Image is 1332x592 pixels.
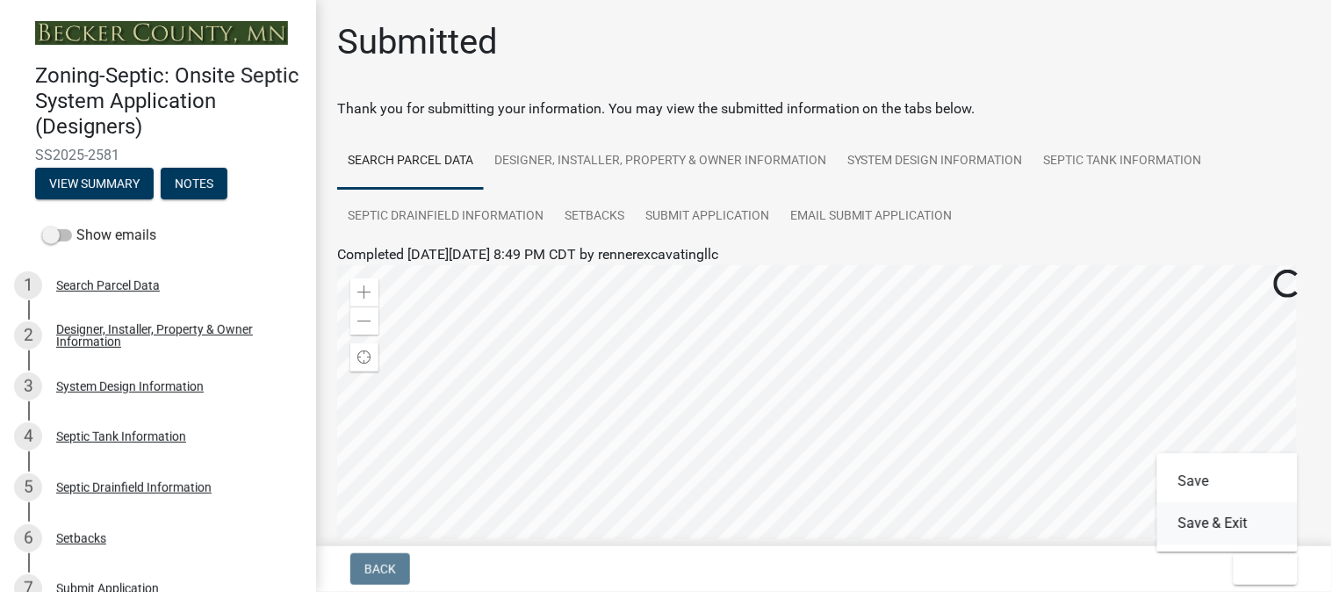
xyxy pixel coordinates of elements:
a: Setbacks [554,189,635,245]
div: Zoom out [350,307,378,335]
div: Find my location [350,343,378,372]
div: Setbacks [56,532,106,545]
div: Septic Drainfield Information [56,481,212,494]
h4: Zoning-Septic: Onsite Septic System Application (Designers) [35,63,302,139]
span: SS2025-2581 [35,147,281,163]
button: Save & Exit [1157,502,1298,545]
button: Notes [161,168,227,199]
a: Septic Tank Information [1033,134,1213,190]
a: Septic Drainfield Information [337,189,554,245]
h1: Submitted [337,21,498,63]
a: Designer, Installer, Property & Owner Information [484,134,837,190]
div: Exit [1157,453,1298,552]
span: Back [364,562,396,576]
div: Septic Tank Information [56,430,186,443]
label: Show emails [42,225,156,246]
div: 2 [14,321,42,350]
div: 1 [14,271,42,300]
div: 6 [14,524,42,552]
button: Back [350,553,410,585]
button: Exit [1234,553,1298,585]
div: 4 [14,422,42,451]
span: Exit [1248,562,1273,576]
button: View Summary [35,168,154,199]
span: Completed [DATE][DATE] 8:49 PM CDT by rennerexcavatingllc [337,246,718,263]
div: Designer, Installer, Property & Owner Information [56,323,288,348]
a: System Design Information [837,134,1033,190]
wm-modal-confirm: Summary [35,177,154,191]
a: Search Parcel Data [337,134,484,190]
div: 5 [14,473,42,502]
wm-modal-confirm: Notes [161,177,227,191]
div: Zoom in [350,278,378,307]
button: Save [1157,460,1298,502]
div: Thank you for submitting your information. You may view the submitted information on the tabs below. [337,98,1311,119]
a: Email Submit Application [780,189,963,245]
a: Submit Application [635,189,780,245]
div: Search Parcel Data [56,279,160,292]
div: System Design Information [56,380,204,393]
img: Becker County, Minnesota [35,21,288,45]
div: 3 [14,372,42,401]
